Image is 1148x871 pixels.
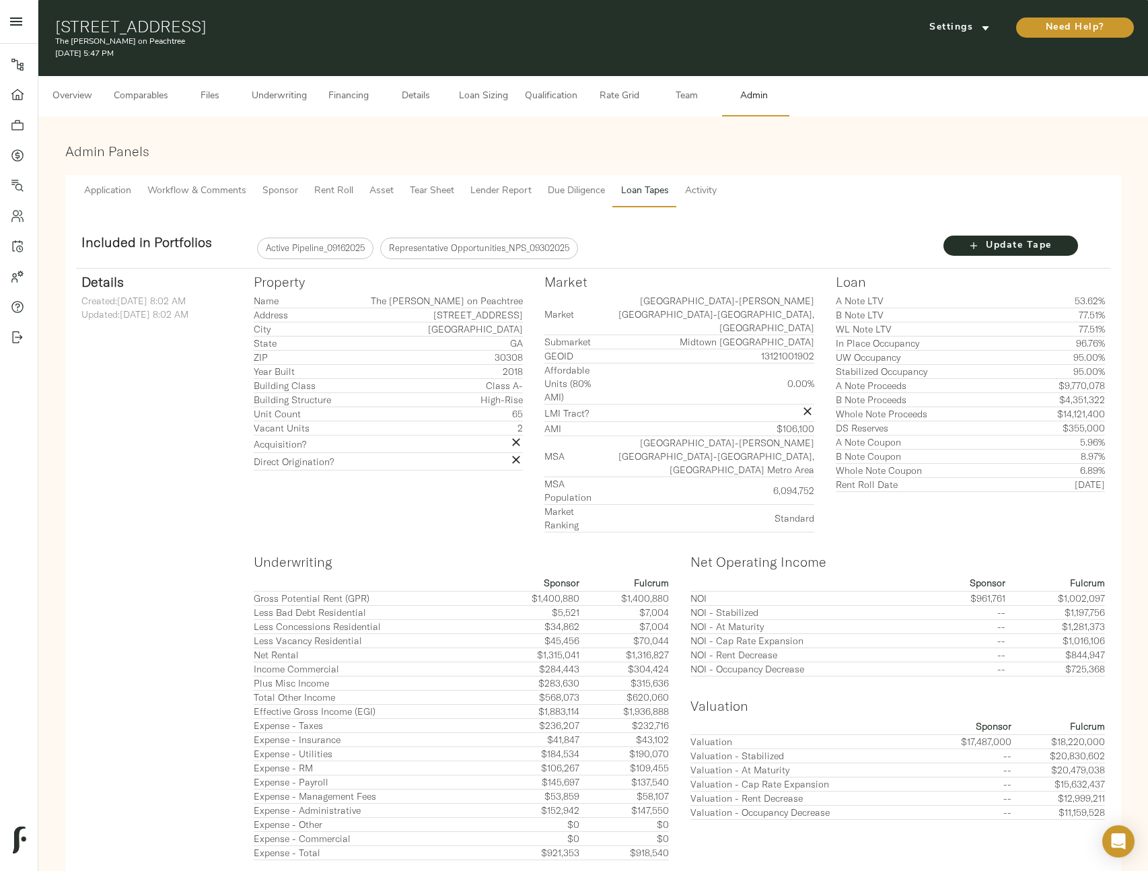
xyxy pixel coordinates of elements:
[254,294,347,308] td: Name
[544,436,609,477] td: MSA
[685,183,717,200] span: Activity
[926,763,1011,777] td: --
[257,238,373,259] a: Active Pipeline_09162025
[314,183,353,200] span: Rent Roll
[690,591,931,605] td: NOI
[491,704,579,718] td: $1,883,114
[55,48,773,60] p: [DATE] 5:47 PM
[254,790,491,804] td: Expense - Management Fees
[634,577,669,589] strong: Fulcrum
[1013,294,1105,308] td: 53.62%
[594,88,645,105] span: Rate Grid
[347,351,523,365] td: 30308
[184,88,236,105] span: Files
[544,422,609,436] td: AMI
[1005,662,1105,676] td: $725,368
[254,379,347,393] td: Building Class
[836,274,1105,289] h3: Loan
[254,308,347,322] td: Address
[1011,749,1105,763] td: $20,830,602
[254,591,491,605] td: Gross Potential Rent (GPR)
[690,735,927,749] td: Valuation
[410,183,454,200] span: Tear Sheet
[1013,351,1105,365] td: 95.00%
[254,746,491,761] td: Expense - Utilities
[254,274,523,289] h3: Property
[690,619,931,633] td: NOI - At Maturity
[491,761,579,775] td: $106,267
[55,17,773,36] h1: [STREET_ADDRESS]
[81,273,124,290] strong: Details
[81,234,212,250] strong: Included in Portfolios
[254,690,491,704] td: Total Other Income
[970,577,1005,589] strong: Sponsor
[579,633,668,648] td: $70,044
[147,183,246,200] span: Workflow & Comments
[254,322,347,337] td: City
[491,832,579,846] td: $0
[579,619,668,633] td: $7,004
[381,242,577,255] span: Representative Opportunities_NPS_09302025
[252,88,307,105] span: Underwriting
[1013,308,1105,322] td: 77.51%
[579,818,668,832] td: $0
[1013,393,1105,407] td: $4,351,322
[836,337,1013,351] td: In Place Occupancy
[254,846,491,860] td: Expense - Total
[943,236,1078,256] button: Update Tape
[1013,478,1105,492] td: [DATE]
[544,577,579,589] strong: Sponsor
[544,294,609,335] td: Market
[579,732,668,746] td: $43,102
[926,735,1011,749] td: $17,487,000
[254,365,347,379] td: Year Built
[579,591,668,605] td: $1,400,880
[347,322,523,337] td: [GEOGRAPHIC_DATA]
[930,605,1005,619] td: --
[836,379,1013,393] td: A Note Proceeds
[579,804,668,818] td: $147,550
[254,407,347,421] td: Unit Count
[544,335,609,349] td: Submarket
[258,242,373,255] span: Active Pipeline_09162025
[491,591,579,605] td: $1,400,880
[254,435,347,453] td: Acquisition?
[1011,792,1105,806] td: $12,999,211
[836,365,1013,379] td: Stabilized Occupancy
[579,775,668,789] td: $137,540
[254,421,347,435] td: Vacant Units
[458,88,509,105] span: Loan Sizing
[1013,365,1105,379] td: 95.00%
[579,746,668,761] td: $190,070
[544,274,814,289] h3: Market
[1011,777,1105,792] td: $15,632,437
[930,619,1005,633] td: --
[579,718,668,732] td: $232,716
[1013,450,1105,464] td: 8.97%
[369,183,394,200] span: Asset
[579,690,668,704] td: $620,060
[347,308,523,322] td: [STREET_ADDRESS]
[957,238,1065,254] span: Update Tape
[1013,337,1105,351] td: 96.76%
[690,633,931,648] td: NOI - Cap Rate Expansion
[1005,648,1105,662] td: $844,947
[836,478,1013,492] td: Rent Roll Date
[1013,421,1105,435] td: $355,000
[836,308,1013,322] td: B Note LTV
[491,732,579,746] td: $41,847
[390,88,441,105] span: Details
[254,619,491,633] td: Less Concessions Residential
[254,676,491,690] td: Plus Misc Income
[690,749,927,763] td: Valuation - Stabilized
[621,183,669,200] span: Loan Tapes
[1016,18,1134,38] button: Need Help?
[55,36,773,48] p: The [PERSON_NAME] on Peachtree
[836,294,1013,308] td: A Note LTV
[609,477,814,505] td: 6,094,752
[836,351,1013,365] td: UW Occupancy
[254,818,491,832] td: Expense - Other
[926,749,1011,763] td: --
[1005,605,1105,619] td: $1,197,756
[579,846,668,860] td: $918,540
